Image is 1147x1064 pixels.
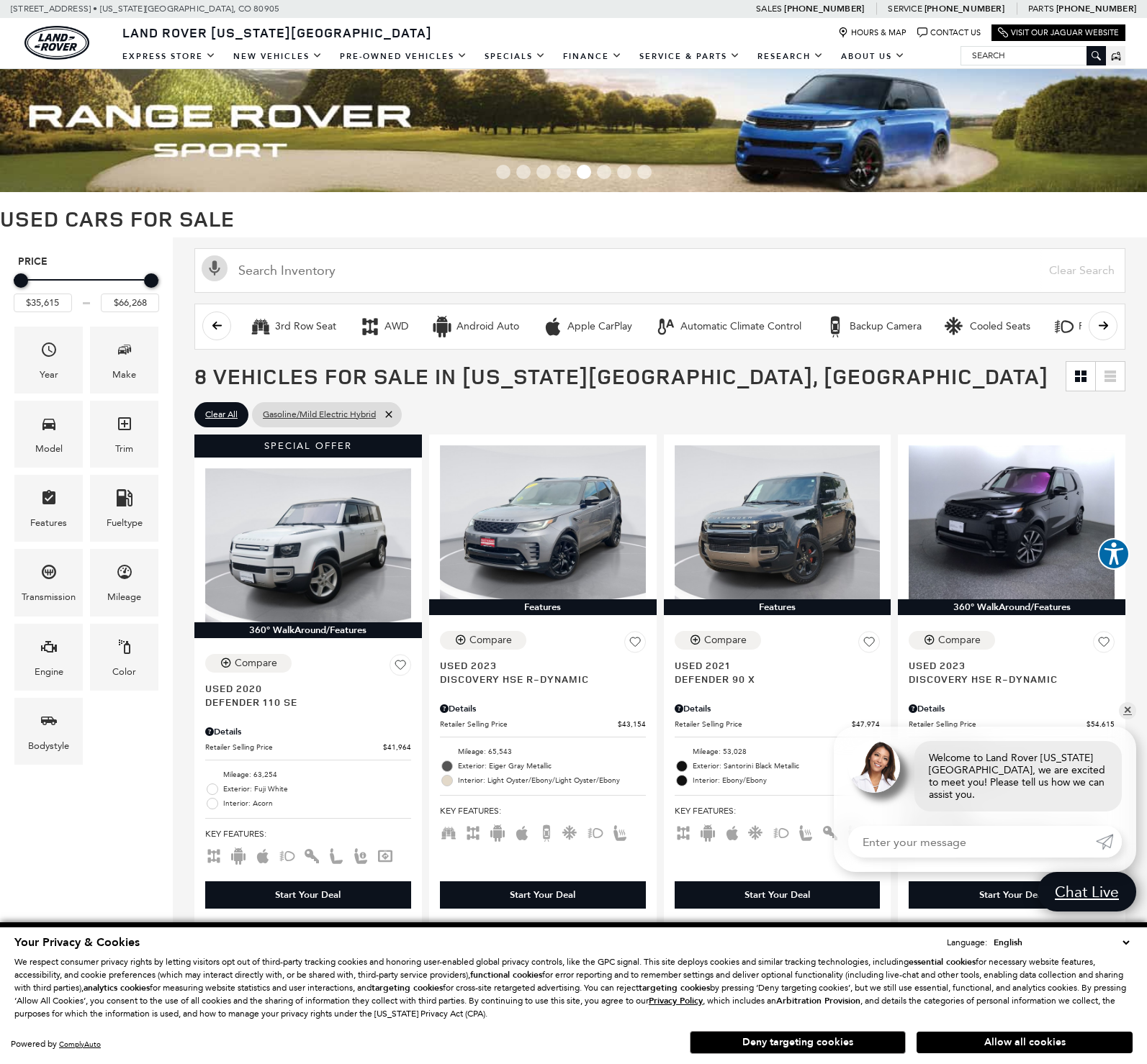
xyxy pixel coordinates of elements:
a: Visit Our Jaguar Website [998,27,1119,38]
div: Mileage [107,589,141,605]
span: Exterior: Santorini Black Metallic [693,759,881,773]
span: Sales [756,4,782,14]
span: Mileage [116,560,133,589]
a: New Vehicles [225,44,331,69]
span: Fog Lights [587,827,604,837]
span: Color [116,635,133,664]
span: AWD [464,827,482,837]
div: MileageMileage [90,549,158,616]
span: Defender 110 SE [205,695,400,709]
span: Android Auto [489,827,506,837]
div: Start Your Deal [909,881,1115,909]
strong: targeting cookies [639,982,710,993]
img: 2023 Land Rover Discovery HSE R-Dynamic [909,445,1115,599]
div: AWD [384,320,408,333]
span: 8 Vehicles for Sale in [US_STATE][GEOGRAPHIC_DATA], [GEOGRAPHIC_DATA] [194,361,1048,391]
div: 3rd Row Seat [250,316,271,337]
a: Grid View [1066,362,1095,391]
a: Land Rover [US_STATE][GEOGRAPHIC_DATA] [114,24,441,41]
div: Fueltype [107,515,143,531]
div: Make [112,367,136,383]
span: Go to slide 3 [536,165,551,179]
span: Chat Live [1048,882,1126,901]
button: Allow all cookies [917,1032,1133,1053]
span: Cooled Seats [748,827,765,837]
select: Language Select [990,935,1133,950]
a: Pre-Owned Vehicles [331,44,476,69]
a: Contact Us [917,27,981,38]
button: AWDAWD [351,312,416,342]
a: Retailer Selling Price $47,974 [675,719,881,729]
span: AWD [675,827,692,837]
div: Apple CarPlay [542,316,564,337]
input: Maximum [101,294,159,312]
span: Apple Car-Play [724,827,741,837]
span: Trim [116,411,133,441]
span: Retailer Selling Price [440,719,618,729]
div: Apple CarPlay [567,320,632,333]
div: Transmission [22,589,76,605]
span: Used 2021 [675,658,870,672]
li: Mileage: 65,543 [440,745,646,759]
a: Hours & Map [838,27,907,38]
div: Compare [704,634,747,647]
div: Engine [35,664,63,680]
span: $41,964 [383,742,411,752]
span: Key Features : [205,826,411,842]
button: Apple CarPlayApple CarPlay [534,312,640,342]
span: Transmission [40,560,58,589]
button: Save Vehicle [858,631,880,658]
span: Key Features : [675,803,881,819]
a: Finance [554,44,631,69]
div: Maximum Price [144,273,158,288]
div: TransmissionTransmission [14,549,83,616]
span: Go to slide 4 [557,165,571,179]
button: scroll right [1089,312,1117,340]
img: 2021 Land Rover Defender 90 X [675,445,881,599]
div: Automatic Climate Control [655,316,677,337]
button: Android AutoAndroid Auto [423,312,527,342]
span: Keyless Entry [822,827,839,837]
div: MakeMake [90,327,158,394]
span: Key Features : [440,803,646,819]
a: ComplyAuto [59,1040,101,1049]
div: YearYear [14,327,83,394]
input: Minimum [14,294,72,312]
div: Compare [235,657,277,670]
a: Service & Parts [631,44,749,69]
button: Compare Vehicle [205,654,292,673]
a: Research [749,44,832,69]
span: Used 2020 [205,681,400,695]
span: Retailer Selling Price [205,742,383,752]
span: Discovery HSE R-Dynamic [909,672,1104,686]
div: EngineEngine [14,624,83,691]
img: Land Rover [24,26,89,60]
span: Cooled Seats [562,827,580,837]
span: Engine [40,635,58,664]
a: Used 2020Defender 110 SE [205,681,411,709]
span: AWD [205,850,222,860]
div: Fog Lights [1079,320,1127,333]
button: Save Vehicle [1093,631,1115,658]
img: 2020 Land Rover Defender 110 SE [205,468,411,622]
strong: functional cookies [470,969,542,981]
a: Retailer Selling Price $43,154 [440,719,646,729]
button: Backup CameraBackup Camera [817,312,930,342]
span: Model [40,411,58,441]
div: Pricing Details - Discovery HSE R-Dynamic [909,702,1115,715]
div: Features [429,599,657,615]
span: Apple Car-Play [254,850,271,860]
a: [STREET_ADDRESS] • [US_STATE][GEOGRAPHIC_DATA], CO 80905 [11,4,279,14]
button: 3rd Row Seat3rd Row Seat [242,312,344,342]
span: Android Auto [699,827,716,837]
a: Used 2023Discovery HSE R-Dynamic [909,658,1115,686]
button: Fog LightsFog Lights [1045,312,1135,342]
div: FueltypeFueltype [90,475,158,542]
img: Agent profile photo [848,741,900,793]
a: EXPRESS STORE [114,44,225,69]
div: Model [35,441,63,457]
div: Welcome to Land Rover [US_STATE][GEOGRAPHIC_DATA], we are excited to meet you! Please tell us how... [914,741,1122,811]
span: Go to slide 1 [496,165,510,179]
span: Interior: Ebony/Ebony [693,773,881,788]
span: Exterior: Fuji White [223,782,411,796]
